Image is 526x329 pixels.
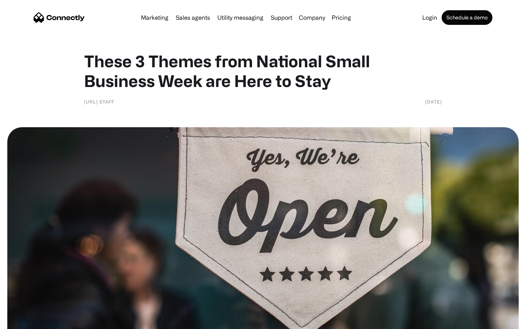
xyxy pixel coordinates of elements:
[138,15,171,20] a: Marketing
[268,15,295,20] a: Support
[173,15,213,20] a: Sales agents
[84,98,114,105] div: [URL] Staff
[299,12,325,23] div: Company
[214,15,266,20] a: Utility messaging
[84,51,442,91] h1: These 3 Themes from National Small Business Week are Here to Stay
[7,316,44,326] aside: Language selected: English
[329,15,354,20] a: Pricing
[419,15,440,20] a: Login
[425,98,442,105] div: [DATE]
[15,316,44,326] ul: Language list
[442,10,492,25] a: Schedule a demo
